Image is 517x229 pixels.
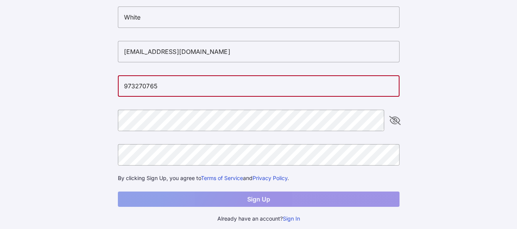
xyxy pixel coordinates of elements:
[118,41,400,62] input: Email
[283,214,300,223] button: Sign In
[118,75,400,97] input: Phone Number
[118,174,400,182] div: By clicking Sign Up, you agree to and .
[253,175,287,181] a: Privacy Policy
[118,6,400,28] input: Last Name
[118,192,400,207] button: Sign Up
[390,116,400,125] i: appended action
[201,175,243,181] a: Terms of Service
[118,214,400,223] div: Already have an account?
